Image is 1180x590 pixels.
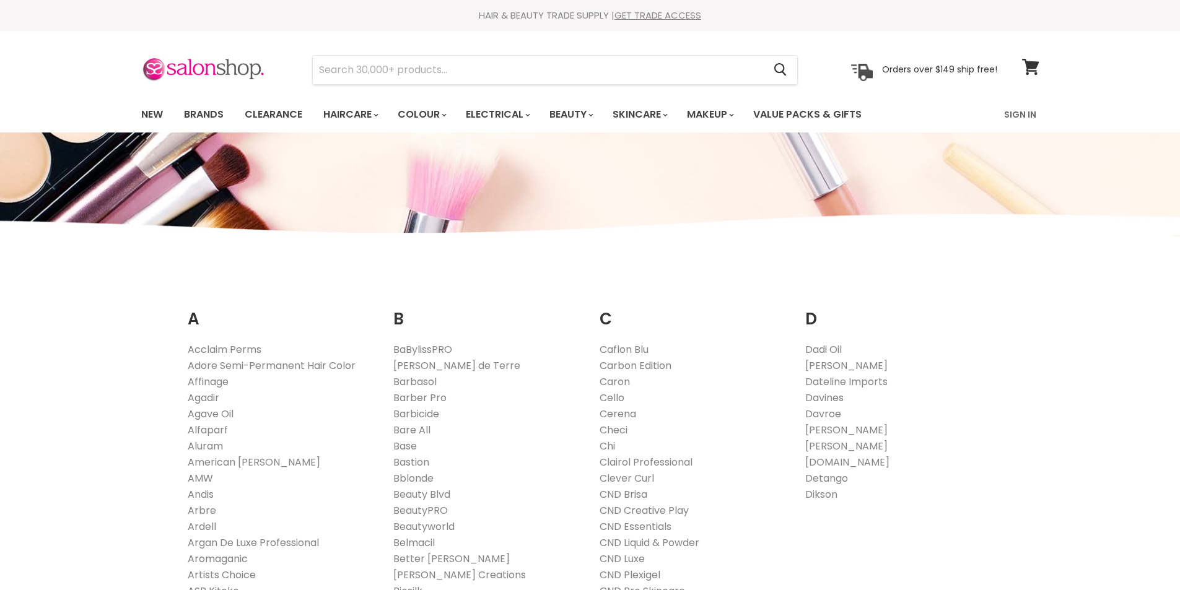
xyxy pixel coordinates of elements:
[805,375,888,389] a: Dateline Imports
[126,97,1055,132] nav: Main
[132,97,934,132] ul: Main menu
[805,290,993,332] h2: D
[600,407,636,421] a: Cerena
[393,439,417,453] a: Base
[600,568,660,582] a: CND Plexigel
[188,342,261,357] a: Acclaim Perms
[600,342,649,357] a: Caflon Blu
[600,471,654,485] a: Clever Curl
[188,487,214,501] a: Andis
[600,536,699,550] a: CND Liquid & Powder
[678,102,741,128] a: Makeup
[313,56,764,84] input: Search
[393,407,439,421] a: Barbicide
[393,423,430,437] a: Bare All
[805,455,889,469] a: [DOMAIN_NAME]
[393,536,435,550] a: Belmacil
[600,455,693,469] a: Clairol Professional
[805,487,837,501] a: Dikson
[600,375,630,389] a: Caron
[393,519,455,534] a: Beautyworld
[188,358,356,373] a: Adore Semi-Permanent Hair Color
[600,358,671,373] a: Carbon Edition
[393,358,520,373] a: [PERSON_NAME] de Terre
[188,552,248,566] a: Aromaganic
[188,568,256,582] a: Artists Choice
[882,64,997,75] p: Orders over $149 ship free!
[805,391,844,405] a: Davines
[314,102,386,128] a: Haircare
[744,102,871,128] a: Value Packs & Gifts
[188,519,216,534] a: Ardell
[188,423,228,437] a: Alfaparf
[393,487,450,501] a: Beauty Blvd
[188,503,216,518] a: Arbre
[312,55,798,85] form: Product
[805,407,841,421] a: Davroe
[805,439,888,453] a: [PERSON_NAME]
[393,455,429,469] a: Bastion
[600,423,627,437] a: Checi
[393,342,452,357] a: BaBylissPRO
[393,391,447,405] a: Barber Pro
[603,102,675,128] a: Skincare
[614,9,701,22] a: GET TRADE ACCESS
[188,407,234,421] a: Agave Oil
[393,290,581,332] h2: B
[188,391,219,405] a: Agadir
[457,102,538,128] a: Electrical
[188,290,375,332] h2: A
[600,552,645,566] a: CND Luxe
[393,471,434,485] a: Bblonde
[805,471,848,485] a: Detango
[132,102,172,128] a: New
[393,503,448,518] a: BeautyPRO
[393,552,510,566] a: Better [PERSON_NAME]
[600,487,647,501] a: CND Brisa
[997,102,1044,128] a: Sign In
[600,391,624,405] a: Cello
[188,375,229,389] a: Affinage
[600,519,671,534] a: CND Essentials
[175,102,233,128] a: Brands
[764,56,797,84] button: Search
[805,423,888,437] a: [PERSON_NAME]
[600,439,615,453] a: Chi
[388,102,454,128] a: Colour
[393,568,526,582] a: [PERSON_NAME] Creations
[540,102,601,128] a: Beauty
[188,471,213,485] a: AMW
[600,503,689,518] a: CND Creative Play
[188,536,319,550] a: Argan De Luxe Professional
[126,9,1055,22] div: HAIR & BEAUTY TRADE SUPPLY |
[600,290,787,332] h2: C
[805,358,888,373] a: [PERSON_NAME]
[235,102,312,128] a: Clearance
[188,439,223,453] a: Aluram
[393,375,437,389] a: Barbasol
[805,342,842,357] a: Dadi Oil
[188,455,320,469] a: American [PERSON_NAME]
